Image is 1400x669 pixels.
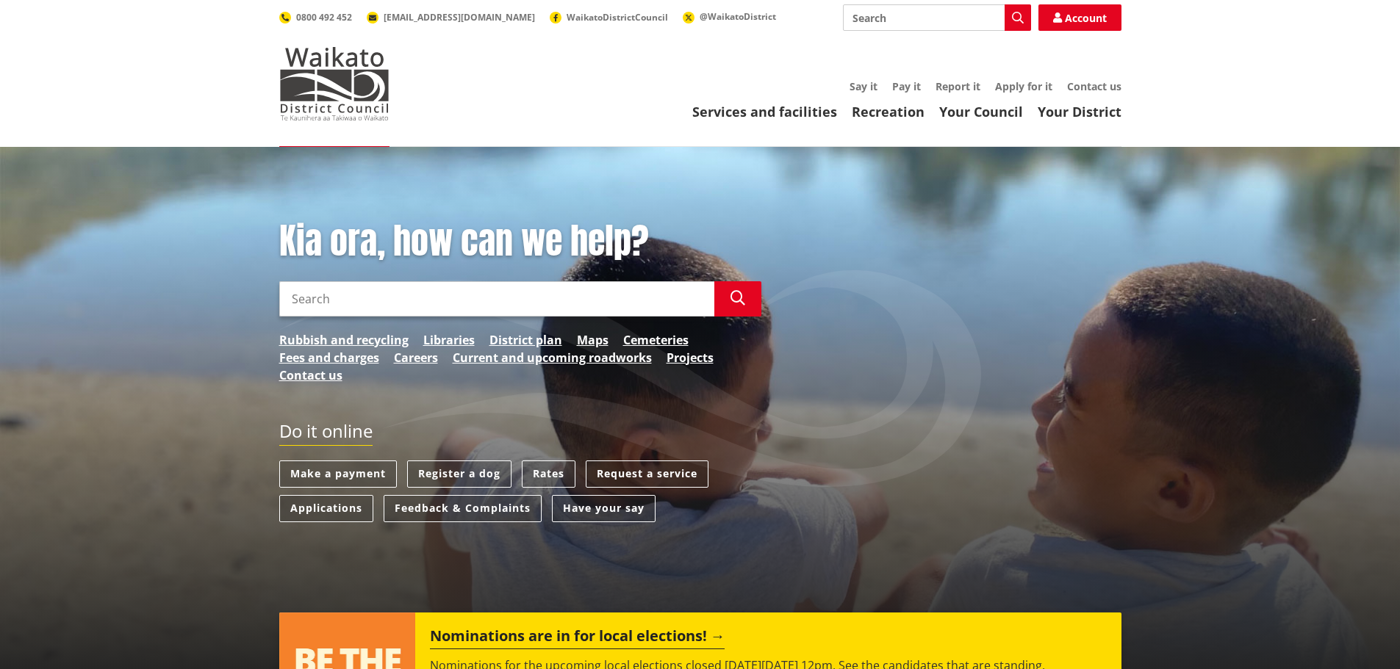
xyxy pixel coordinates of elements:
[367,11,535,23] a: [EMAIL_ADDRESS][DOMAIN_NAME]
[423,331,475,349] a: Libraries
[586,460,708,488] a: Request a service
[279,460,397,488] a: Make a payment
[407,460,511,488] a: Register a dog
[939,103,1023,120] a: Your Council
[936,79,980,93] a: Report it
[489,331,562,349] a: District plan
[577,331,609,349] a: Maps
[567,11,668,23] span: WaikatoDistrictCouncil
[850,79,877,93] a: Say it
[384,495,542,522] a: Feedback & Complaints
[623,331,689,349] a: Cemeteries
[279,495,373,522] a: Applications
[667,349,714,366] a: Projects
[384,11,535,23] span: [EMAIL_ADDRESS][DOMAIN_NAME]
[1038,4,1121,31] a: Account
[430,627,725,649] h2: Nominations are in for local elections!
[1038,103,1121,120] a: Your District
[995,79,1052,93] a: Apply for it
[700,10,776,23] span: @WaikatoDistrict
[279,47,390,120] img: Waikato District Council - Te Kaunihera aa Takiwaa o Waikato
[852,103,925,120] a: Recreation
[522,460,575,488] a: Rates
[279,349,379,366] a: Fees and charges
[453,349,652,366] a: Current and upcoming roadworks
[279,281,714,317] input: Search input
[683,10,776,23] a: @WaikatoDistrict
[279,11,352,23] a: 0800 492 452
[843,4,1031,31] input: Search input
[279,331,409,349] a: Rubbish and recycling
[394,349,438,366] a: Careers
[279,220,761,263] h1: Kia ora, how can we help?
[1067,79,1121,93] a: Contact us
[550,11,668,23] a: WaikatoDistrictCouncil
[892,79,921,93] a: Pay it
[279,366,342,384] a: Contact us
[279,421,373,446] h2: Do it online
[296,11,352,23] span: 0800 492 452
[692,103,837,120] a: Services and facilities
[552,495,656,522] a: Have your say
